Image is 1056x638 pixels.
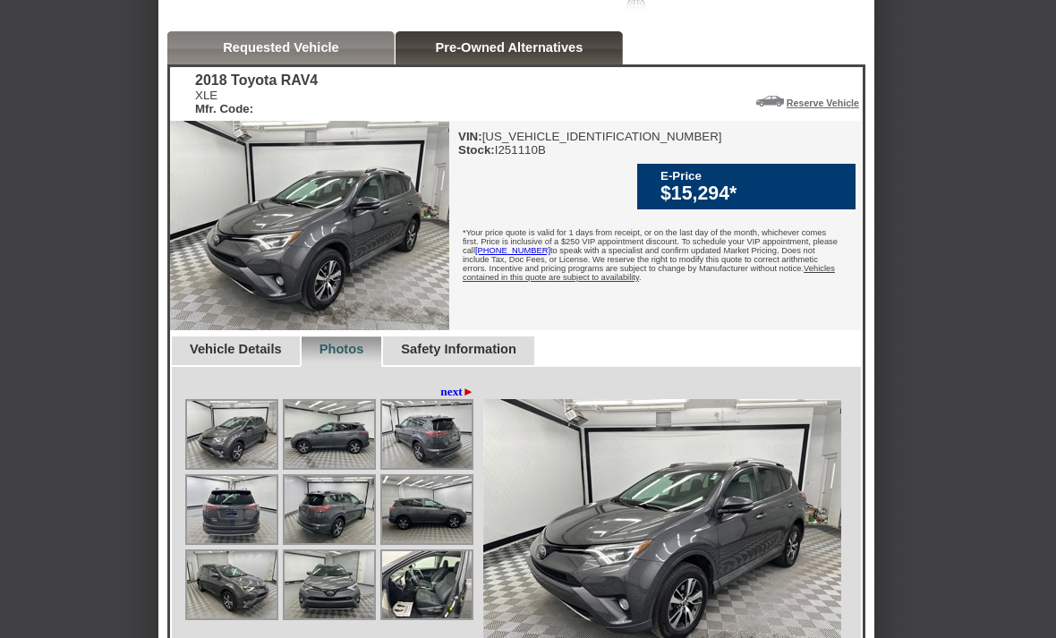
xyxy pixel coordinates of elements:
a: [PHONE_NUMBER] [475,247,550,256]
img: Image.aspx [285,402,374,469]
b: Mfr. Code: [195,103,253,116]
b: VIN: [458,131,482,144]
img: Image.aspx [382,477,472,544]
div: XLE [195,89,318,116]
u: Vehicles contained in this quote are subject to availability [463,265,835,283]
a: Photos [319,343,364,357]
img: Image.aspx [187,552,277,619]
b: Stock: [458,144,495,157]
a: Reserve Vehicle [787,98,859,109]
a: next► [440,386,474,400]
div: E-Price [660,170,847,183]
div: *Your price quote is valid for 1 days from receipt, or on the last day of the month, whichever co... [449,216,861,301]
img: Icon_ReserveVehicleCar.png [756,97,784,107]
img: Image.aspx [285,477,374,544]
img: Image.aspx [187,477,277,544]
img: Image.aspx [187,402,277,469]
img: Image.aspx [382,402,472,469]
a: Requested Vehicle [223,41,339,55]
div: 2018 Toyota RAV4 [195,73,318,89]
img: Image.aspx [285,552,374,619]
span: ► [463,386,474,399]
div: $15,294* [660,183,847,206]
a: Vehicle Details [190,343,282,357]
a: Safety Information [401,343,516,357]
img: 2018 Toyota RAV4 [170,122,449,331]
img: Image.aspx [382,552,472,619]
a: Pre-Owned Alternatives [436,41,583,55]
div: [US_VEHICLE_IDENTIFICATION_NUMBER] I251110B [458,131,722,157]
